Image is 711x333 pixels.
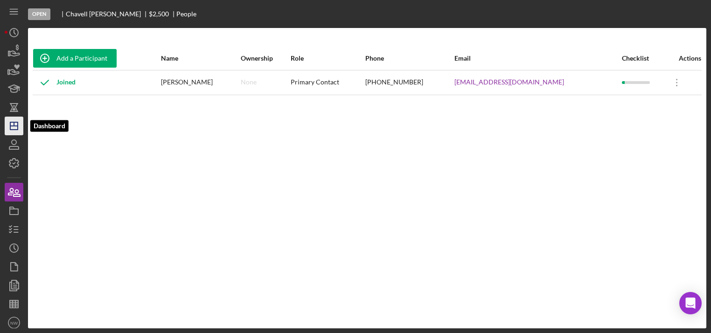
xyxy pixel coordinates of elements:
div: Actions [665,55,701,62]
div: None [241,78,257,86]
div: Ownership [241,55,290,62]
span: $2,500 [149,10,169,18]
div: Checklist [622,55,665,62]
div: Primary Contact [291,71,364,94]
div: Name [161,55,240,62]
button: Add a Participant [33,49,117,68]
div: Joined [33,71,76,94]
div: [PERSON_NAME] [161,71,240,94]
div: People [176,10,196,18]
div: [PHONE_NUMBER] [365,71,453,94]
div: Role [291,55,364,62]
div: Phone [365,55,453,62]
button: NW [5,313,23,332]
div: Chavell [PERSON_NAME] [66,10,149,18]
a: [EMAIL_ADDRESS][DOMAIN_NAME] [454,78,564,86]
div: Open [28,8,50,20]
text: NW [10,320,18,326]
div: Email [454,55,621,62]
div: Add a Participant [56,49,107,68]
div: Open Intercom Messenger [679,292,702,314]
